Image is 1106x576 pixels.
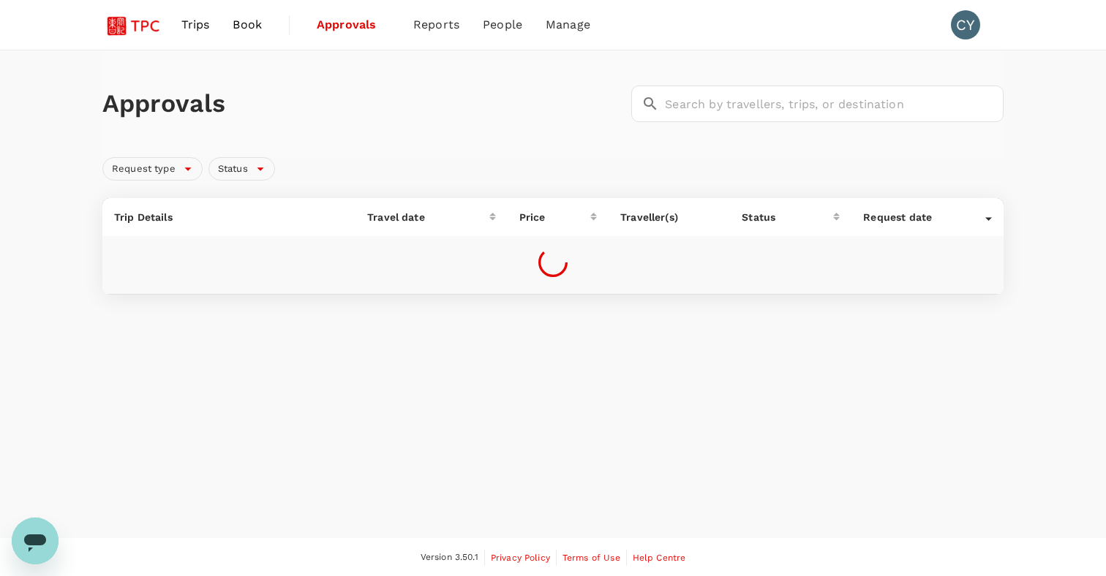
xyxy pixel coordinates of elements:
[546,16,590,34] span: Manage
[12,518,59,564] iframe: Button to launch messaging window
[209,162,257,176] span: Status
[491,553,550,563] span: Privacy Policy
[633,553,686,563] span: Help Centre
[102,9,170,41] img: Tsao Pao Chee Group Pte Ltd
[421,550,478,565] span: Version 3.50.1
[863,210,985,224] div: Request date
[665,86,1004,122] input: Search by travellers, trips, or destination
[620,210,718,224] p: Traveller(s)
[114,210,344,224] p: Trip Details
[633,550,686,566] a: Help Centre
[208,157,275,181] div: Status
[413,16,459,34] span: Reports
[233,16,262,34] span: Book
[483,16,522,34] span: People
[317,16,390,34] span: Approvals
[367,210,489,224] div: Travel date
[103,162,184,176] span: Request type
[951,10,980,39] div: CY
[491,550,550,566] a: Privacy Policy
[563,553,620,563] span: Terms of Use
[742,210,833,224] div: Status
[102,157,203,181] div: Request type
[519,210,590,224] div: Price
[181,16,210,34] span: Trips
[102,88,625,119] h1: Approvals
[563,550,620,566] a: Terms of Use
